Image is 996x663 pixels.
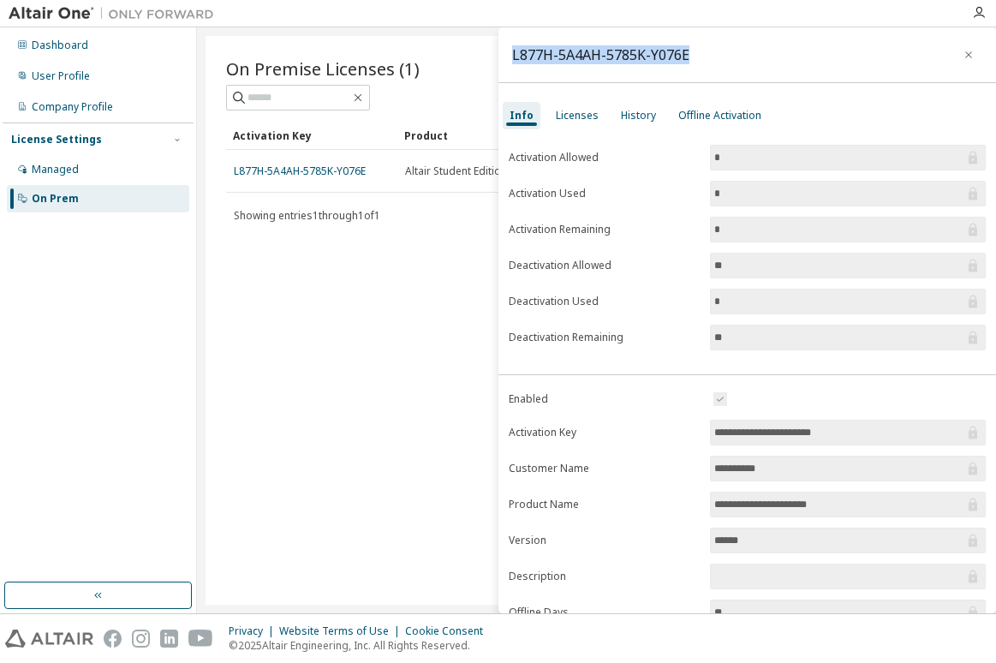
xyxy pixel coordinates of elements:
[104,630,122,648] img: facebook.svg
[234,208,380,223] span: Showing entries 1 through 1 of 1
[512,48,689,62] div: L877H-5A4AH-5785K-Y076E
[132,630,150,648] img: instagram.svg
[509,498,700,511] label: Product Name
[509,606,700,619] label: Offline Days
[509,295,700,308] label: Deactivation Used
[509,570,700,583] label: Description
[229,638,493,653] p: © 2025 Altair Engineering, Inc. All Rights Reserved.
[509,331,700,344] label: Deactivation Remaining
[510,109,534,122] div: Info
[32,100,113,114] div: Company Profile
[11,133,102,146] div: License Settings
[32,192,79,206] div: On Prem
[5,630,93,648] img: altair_logo.svg
[509,151,700,164] label: Activation Allowed
[234,164,366,178] a: L877H-5A4AH-5785K-Y076E
[509,534,700,547] label: Version
[509,259,700,272] label: Deactivation Allowed
[229,624,279,638] div: Privacy
[509,426,700,439] label: Activation Key
[233,122,391,149] div: Activation Key
[509,223,700,236] label: Activation Remaining
[621,109,656,122] div: History
[32,163,79,176] div: Managed
[279,624,405,638] div: Website Terms of Use
[405,164,507,178] span: Altair Student Edition
[188,630,213,648] img: youtube.svg
[160,630,178,648] img: linkedin.svg
[9,5,223,22] img: Altair One
[678,109,761,122] div: Offline Activation
[509,187,700,200] label: Activation Used
[32,69,90,83] div: User Profile
[556,109,599,122] div: Licenses
[509,462,700,475] label: Customer Name
[404,122,562,149] div: Product
[405,624,493,638] div: Cookie Consent
[509,392,700,406] label: Enabled
[226,57,420,81] span: On Premise Licenses (1)
[32,39,88,52] div: Dashboard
